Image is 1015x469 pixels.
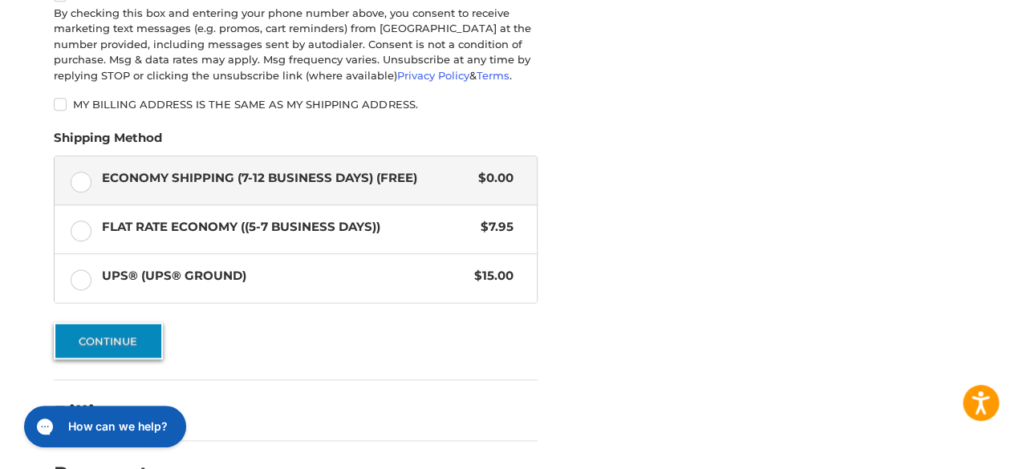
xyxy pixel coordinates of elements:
[473,218,514,237] span: $7.95
[466,267,514,285] span: $15.00
[54,6,538,84] div: By checking this box and entering your phone number above, you consent to receive marketing text ...
[477,69,510,82] a: Terms
[470,169,514,188] span: $0.00
[397,69,469,82] a: Privacy Policy
[16,400,191,453] iframe: Gorgias live chat messenger
[54,322,163,359] button: Continue
[54,129,162,155] legend: Shipping Method
[102,218,473,237] span: Flat Rate Economy ((5-7 Business Days))
[54,98,538,111] label: My billing address is the same as my shipping address.
[102,169,471,188] span: Economy Shipping (7-12 Business Days) (Free)
[102,267,467,285] span: UPS® (UPS® Ground)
